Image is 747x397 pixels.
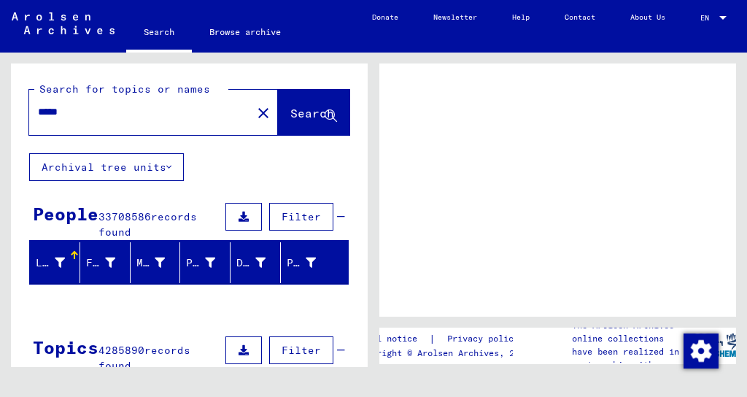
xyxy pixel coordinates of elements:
[131,242,181,283] mat-header-cell: Maiden Name
[98,210,151,223] span: 33708586
[572,345,692,371] p: have been realized in partnership with
[278,90,349,135] button: Search
[236,251,284,274] div: Date of Birth
[436,331,536,347] a: Privacy policy
[700,14,716,22] span: EN
[33,201,98,227] div: People
[255,104,272,122] mat-icon: close
[136,251,184,274] div: Maiden Name
[356,347,536,360] p: Copyright © Arolsen Archives, 2021
[36,251,83,274] div: Last Name
[39,82,210,96] mat-label: Search for topics or names
[98,344,190,372] span: records found
[683,333,718,368] div: Change consent
[136,255,166,271] div: Maiden Name
[86,255,115,271] div: First Name
[80,242,131,283] mat-header-cell: First Name
[231,242,281,283] mat-header-cell: Date of Birth
[86,251,133,274] div: First Name
[249,98,278,127] button: Clear
[290,106,334,120] span: Search
[33,334,98,361] div: Topics
[684,334,719,369] img: Change consent
[287,255,316,271] div: Prisoner #
[30,242,80,283] mat-header-cell: Last Name
[572,319,692,345] p: The Arolsen Archives online collections
[269,203,333,231] button: Filter
[186,255,215,271] div: Place of Birth
[180,242,231,283] mat-header-cell: Place of Birth
[12,12,115,34] img: Arolsen_neg.svg
[356,331,429,347] a: Legal notice
[282,210,321,223] span: Filter
[269,336,333,364] button: Filter
[186,251,233,274] div: Place of Birth
[126,15,192,53] a: Search
[36,255,65,271] div: Last Name
[236,255,266,271] div: Date of Birth
[192,15,298,50] a: Browse archive
[98,210,197,239] span: records found
[281,242,348,283] mat-header-cell: Prisoner #
[287,251,334,274] div: Prisoner #
[29,153,184,181] button: Archival tree units
[282,344,321,357] span: Filter
[98,344,144,357] span: 4285890
[356,331,536,347] div: |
